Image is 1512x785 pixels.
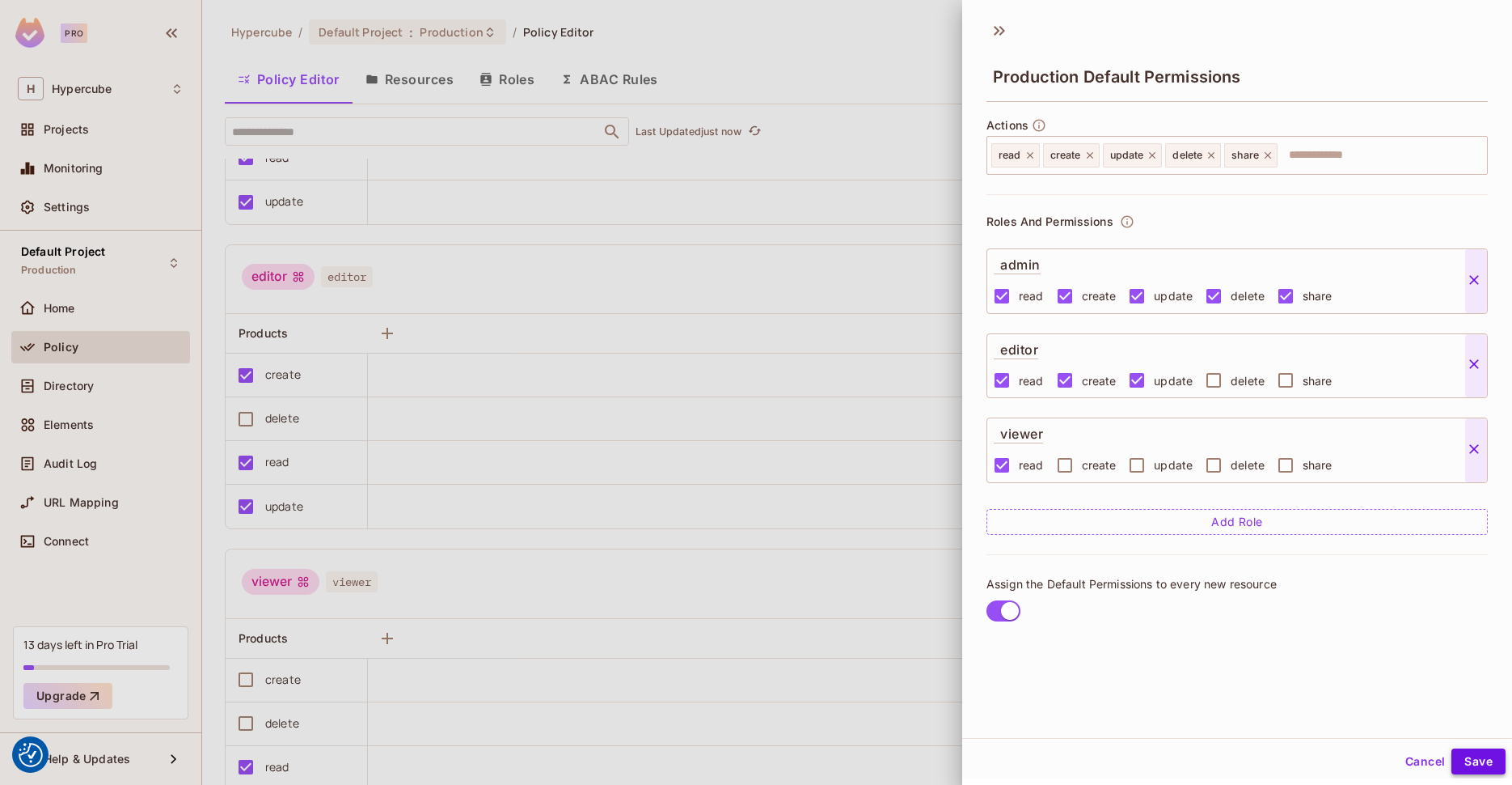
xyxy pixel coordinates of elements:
span: Assign the Default Permissions to every new resource [986,577,1277,592]
span: create [1082,373,1117,388]
span: share [1303,373,1333,388]
span: update [1154,373,1193,388]
span: Production Default Permissions [993,67,1241,87]
div: delete [1165,143,1221,168]
button: Cancel [1399,749,1451,774]
span: delete [1172,149,1202,162]
span: Actions [986,119,1028,132]
div: share [1224,143,1278,168]
span: share [1231,149,1259,162]
span: read [1019,457,1044,473]
span: share [1303,288,1333,303]
span: read [1019,373,1044,388]
span: update [1154,288,1193,303]
span: delete [1231,457,1265,473]
span: delete [1231,288,1265,303]
span: create [1050,149,1081,162]
p: viewer [994,418,1043,443]
p: editor [994,334,1038,359]
span: share [1303,457,1333,473]
div: create [1043,143,1100,168]
p: admin [994,249,1041,274]
span: update [1110,149,1144,162]
span: read [999,149,1021,162]
div: update [1103,143,1163,168]
button: Consent Preferences [19,743,43,767]
span: update [1154,457,1193,473]
span: delete [1231,373,1265,388]
span: create [1082,288,1117,303]
span: create [1082,457,1117,473]
span: read [1019,288,1044,303]
button: Save [1451,749,1506,774]
img: Revisit consent button [19,743,43,767]
button: Add Role [986,509,1488,535]
p: Roles And Permissions [986,215,1113,228]
div: read [991,143,1040,168]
